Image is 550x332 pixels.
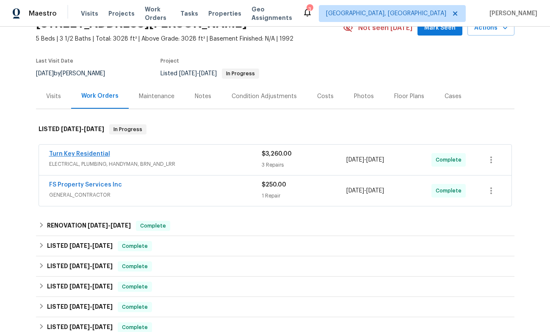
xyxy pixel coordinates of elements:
[232,92,297,101] div: Condition Adjustments
[119,303,151,311] span: Complete
[199,71,217,77] span: [DATE]
[208,9,241,18] span: Properties
[36,216,514,236] div: RENOVATION [DATE]-[DATE]Complete
[445,92,462,101] div: Cases
[69,283,113,289] span: -
[366,157,384,163] span: [DATE]
[119,262,151,271] span: Complete
[119,283,151,291] span: Complete
[139,92,174,101] div: Maintenance
[84,126,104,132] span: [DATE]
[92,263,113,269] span: [DATE]
[223,71,258,76] span: In Progress
[47,302,113,312] h6: LISTED
[29,9,57,18] span: Maestro
[326,9,446,18] span: [GEOGRAPHIC_DATA], [GEOGRAPHIC_DATA]
[36,35,343,43] span: 5 Beds | 3 1/2 Baths | Total: 3028 ft² | Above Grade: 3028 ft² | Basement Finished: N/A | 1992
[69,243,113,249] span: -
[346,156,384,164] span: -
[180,11,198,16] span: Tasks
[179,71,197,77] span: [DATE]
[394,92,424,101] div: Floor Plans
[69,283,90,289] span: [DATE]
[262,151,292,157] span: $3,260.00
[47,261,113,272] h6: LISTED
[61,126,104,132] span: -
[49,191,262,199] span: GENERAL_CONTRACTOR
[69,304,90,310] span: [DATE]
[160,58,179,63] span: Project
[69,324,90,330] span: [DATE]
[486,9,537,18] span: [PERSON_NAME]
[436,156,465,164] span: Complete
[69,263,113,269] span: -
[92,283,113,289] span: [DATE]
[195,92,211,101] div: Notes
[81,9,98,18] span: Visits
[358,24,412,32] span: Not seen [DATE]
[36,58,73,63] span: Last Visit Date
[92,304,113,310] span: [DATE]
[47,221,131,231] h6: RENOVATION
[92,243,113,249] span: [DATE]
[88,222,108,228] span: [DATE]
[111,222,131,228] span: [DATE]
[262,182,286,188] span: $250.00
[252,5,292,22] span: Geo Assignments
[36,69,115,79] div: by [PERSON_NAME]
[36,71,54,77] span: [DATE]
[36,116,514,143] div: LISTED [DATE]-[DATE]In Progress
[119,323,151,332] span: Complete
[346,187,384,195] span: -
[46,92,61,101] div: Visits
[424,23,456,33] span: Mark Seen
[474,23,508,33] span: Actions
[36,236,514,256] div: LISTED [DATE]-[DATE]Complete
[47,241,113,251] h6: LISTED
[88,222,131,228] span: -
[49,151,110,157] a: Turn Key Residential
[145,5,170,22] span: Work Orders
[36,297,514,317] div: LISTED [DATE]-[DATE]Complete
[49,160,262,168] span: ELECTRICAL, PLUMBING, HANDYMAN, BRN_AND_LRR
[36,256,514,277] div: LISTED [DATE]-[DATE]Complete
[61,126,81,132] span: [DATE]
[307,5,312,14] div: 3
[92,324,113,330] span: [DATE]
[39,124,104,134] h6: LISTED
[108,9,135,18] span: Projects
[262,192,347,200] div: 1 Repair
[346,188,364,194] span: [DATE]
[354,92,374,101] div: Photos
[119,242,151,250] span: Complete
[262,161,347,169] div: 3 Repairs
[317,92,334,101] div: Costs
[137,222,169,230] span: Complete
[47,282,113,292] h6: LISTED
[69,324,113,330] span: -
[36,277,514,297] div: LISTED [DATE]-[DATE]Complete
[436,187,465,195] span: Complete
[69,263,90,269] span: [DATE]
[179,71,217,77] span: -
[36,19,247,28] h2: [STREET_ADDRESS][PERSON_NAME]
[49,182,122,188] a: FS Property Services Inc
[110,125,146,134] span: In Progress
[346,157,364,163] span: [DATE]
[467,20,514,36] button: Actions
[160,71,259,77] span: Listed
[69,243,90,249] span: [DATE]
[417,20,462,36] button: Mark Seen
[81,92,119,100] div: Work Orders
[69,304,113,310] span: -
[366,188,384,194] span: [DATE]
